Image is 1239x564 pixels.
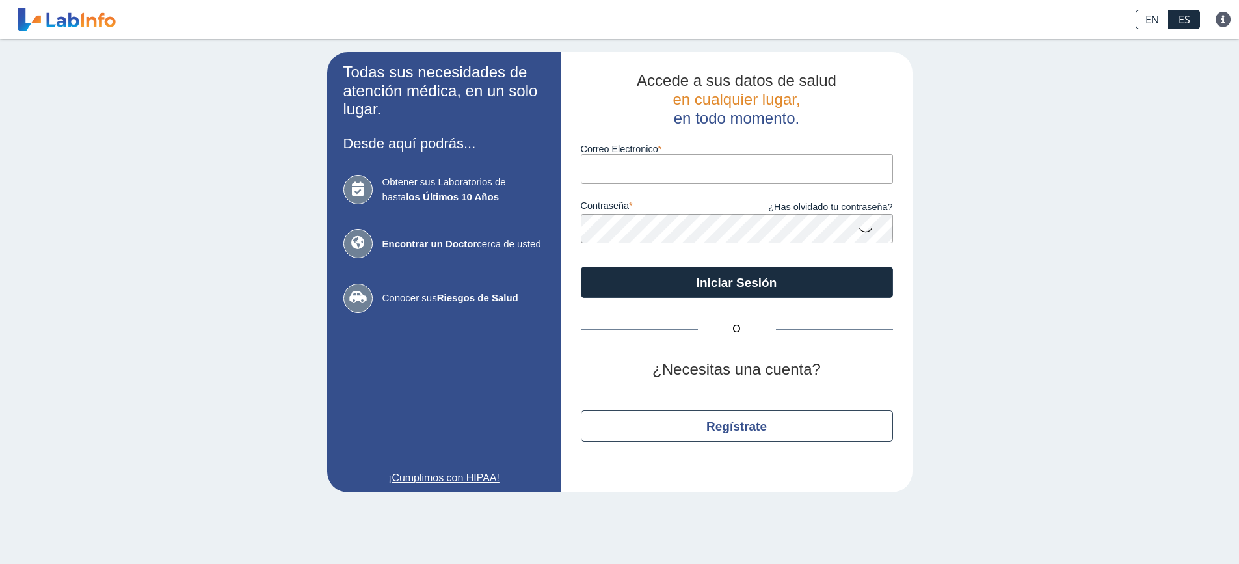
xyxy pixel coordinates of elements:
span: Conocer sus [382,291,545,306]
button: Iniciar Sesión [581,267,893,298]
b: los Últimos 10 Años [406,191,499,202]
h2: ¿Necesitas una cuenta? [581,360,893,379]
b: Riesgos de Salud [437,292,518,303]
label: Correo Electronico [581,144,893,154]
span: en cualquier lugar, [673,90,800,108]
span: Obtener sus Laboratorios de hasta [382,175,545,204]
h2: Todas sus necesidades de atención médica, en un solo lugar. [343,63,545,119]
span: Accede a sus datos de salud [637,72,836,89]
span: en todo momento. [674,109,799,127]
button: Regístrate [581,410,893,442]
label: contraseña [581,200,737,215]
span: cerca de usted [382,237,545,252]
b: Encontrar un Doctor [382,238,477,249]
a: ¿Has olvidado tu contraseña? [737,200,893,215]
a: EN [1136,10,1169,29]
a: ES [1169,10,1200,29]
span: O [698,321,776,337]
a: ¡Cumplimos con HIPAA! [343,470,545,486]
h3: Desde aquí podrás... [343,135,545,152]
